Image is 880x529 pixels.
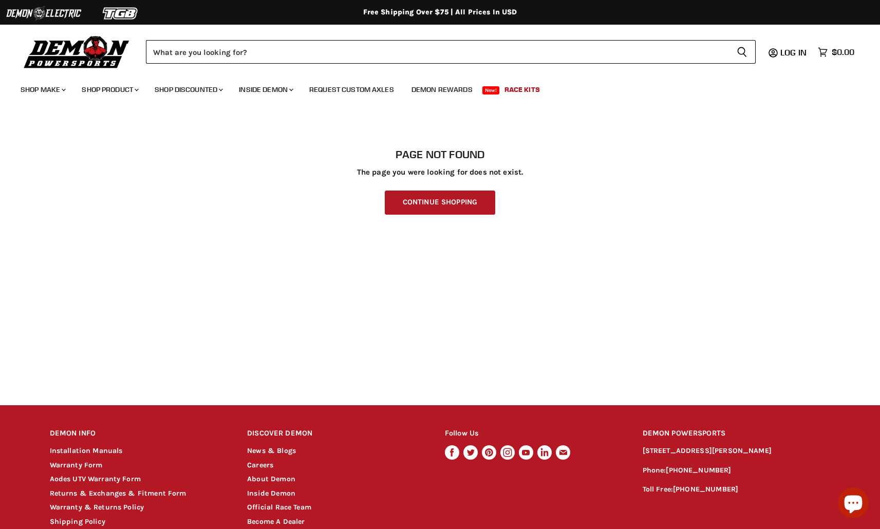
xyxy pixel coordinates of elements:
[780,47,807,58] span: Log in
[247,489,295,498] a: Inside Demon
[231,79,299,100] a: Inside Demon
[728,40,756,64] button: Search
[385,191,495,215] a: Continue Shopping
[50,503,144,512] a: Warranty & Returns Policy
[50,461,103,469] a: Warranty Form
[29,8,851,17] div: Free Shipping Over $75 | All Prices In USD
[146,40,756,64] form: Product
[643,465,831,477] p: Phone:
[247,461,273,469] a: Careers
[776,48,813,57] a: Log in
[445,422,623,446] h2: Follow Us
[50,475,141,483] a: Aodes UTV Warranty Form
[643,445,831,457] p: [STREET_ADDRESS][PERSON_NAME]
[146,40,728,64] input: Search
[13,75,852,100] ul: Main menu
[50,489,186,498] a: Returns & Exchanges & Fitment Form
[673,485,738,494] a: [PHONE_NUMBER]
[13,79,72,100] a: Shop Make
[247,446,296,455] a: News & Blogs
[666,466,731,475] a: [PHONE_NUMBER]
[82,4,159,23] img: TGB Logo 2
[147,79,229,100] a: Shop Discounted
[50,446,123,455] a: Installation Manuals
[247,517,305,526] a: Become A Dealer
[21,33,133,70] img: Demon Powersports
[247,503,311,512] a: Official Race Team
[835,487,872,521] inbox-online-store-chat: Shopify online store chat
[50,517,105,526] a: Shipping Policy
[404,79,480,100] a: Demon Rewards
[74,79,145,100] a: Shop Product
[643,422,831,446] h2: DEMON POWERSPORTS
[247,475,295,483] a: About Demon
[247,422,425,446] h2: DISCOVER DEMON
[497,79,548,100] a: Race Kits
[302,79,402,100] a: Request Custom Axles
[482,86,500,95] span: New!
[643,484,831,496] p: Toll Free:
[50,168,831,177] p: The page you were looking for does not exist.
[832,47,854,57] span: $0.00
[813,45,859,60] a: $0.00
[50,422,228,446] h2: DEMON INFO
[5,4,82,23] img: Demon Electric Logo 2
[50,148,831,161] h1: Page not found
